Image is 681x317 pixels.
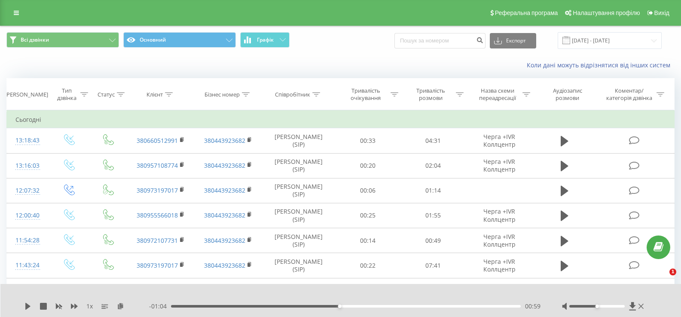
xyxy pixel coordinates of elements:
td: [PERSON_NAME] (SIP) [262,253,335,278]
td: 01:14 [400,178,466,203]
td: Черга +IVR Коллцентр [465,278,533,303]
a: 380955566018 [137,211,178,219]
div: 12:00:40 [15,207,40,224]
td: 00:20 [335,153,400,178]
div: 12:07:32 [15,182,40,199]
span: Вихід [654,9,669,16]
td: Черга +IVR Коллцентр [465,203,533,228]
td: 02:19 [400,278,466,303]
td: [PERSON_NAME] (SIP) [262,153,335,178]
button: Експорт [490,33,536,48]
td: 00:14 [335,278,400,303]
a: 380957108774 [137,161,178,169]
div: 11:43:24 [15,257,40,274]
td: 00:33 [335,128,400,153]
div: [PERSON_NAME] [5,91,48,98]
div: Співробітник [275,91,310,98]
span: Графік [257,37,274,43]
td: 00:49 [400,228,466,253]
td: 00:06 [335,178,400,203]
td: 04:31 [400,128,466,153]
div: 11:35:51 [15,282,40,299]
div: Статус [98,91,115,98]
div: Accessibility label [338,305,342,308]
td: [PERSON_NAME] (SIP) [262,203,335,228]
div: Тип дзвінка [56,87,78,102]
a: 380973197017 [137,261,178,269]
td: 00:22 [335,253,400,278]
a: 380443923682 [204,136,245,145]
span: - 01:04 [149,302,171,311]
div: Тривалість розмови [408,87,454,102]
span: 1 x [86,302,93,311]
div: Accessibility label [595,305,599,308]
a: 380443923682 [204,236,245,245]
span: Реферальна програма [495,9,558,16]
td: 02:04 [400,153,466,178]
div: Клієнт [147,91,163,98]
button: Всі дзвінки [6,32,119,48]
input: Пошук за номером [394,33,486,48]
span: 00:59 [525,302,541,311]
div: 13:16:03 [15,157,40,174]
div: Тривалість очікування [343,87,388,102]
td: Черга +IVR Коллцентр [465,253,533,278]
div: 13:18:43 [15,132,40,149]
a: 380443923682 [204,261,245,269]
a: 380972107731 [137,236,178,245]
a: Коли дані можуть відрізнятися вiд інших систем [527,61,675,69]
div: Бізнес номер [205,91,240,98]
div: Коментар/категорія дзвінка [604,87,654,102]
a: 380660512991 [137,136,178,145]
td: Черга +IVR Коллцентр [465,153,533,178]
td: 07:41 [400,253,466,278]
td: 01:55 [400,203,466,228]
span: Всі дзвінки [21,36,49,43]
td: [PERSON_NAME] (SIP) [262,128,335,153]
td: Черга +IVR Коллцентр [465,228,533,253]
a: 380443923682 [204,161,245,169]
div: Назва схеми переадресації [474,87,520,102]
span: 1 [669,269,676,275]
a: 380973197017 [137,186,178,194]
td: 00:14 [335,228,400,253]
button: Графік [240,32,290,48]
span: Налаштування профілю [573,9,640,16]
div: 11:54:28 [15,232,40,249]
td: 00:25 [335,203,400,228]
td: [PERSON_NAME] (SIP) [262,278,335,303]
div: Аудіозапис розмови [541,87,594,102]
td: Черга +IVR Коллцентр [465,128,533,153]
td: Сьогодні [7,111,675,128]
td: [PERSON_NAME] (SIP) [262,228,335,253]
iframe: Intercom live chat [652,269,672,289]
button: Основний [123,32,236,48]
a: 380443923682 [204,186,245,194]
a: 380443923682 [204,211,245,219]
td: [PERSON_NAME] (SIP) [262,178,335,203]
